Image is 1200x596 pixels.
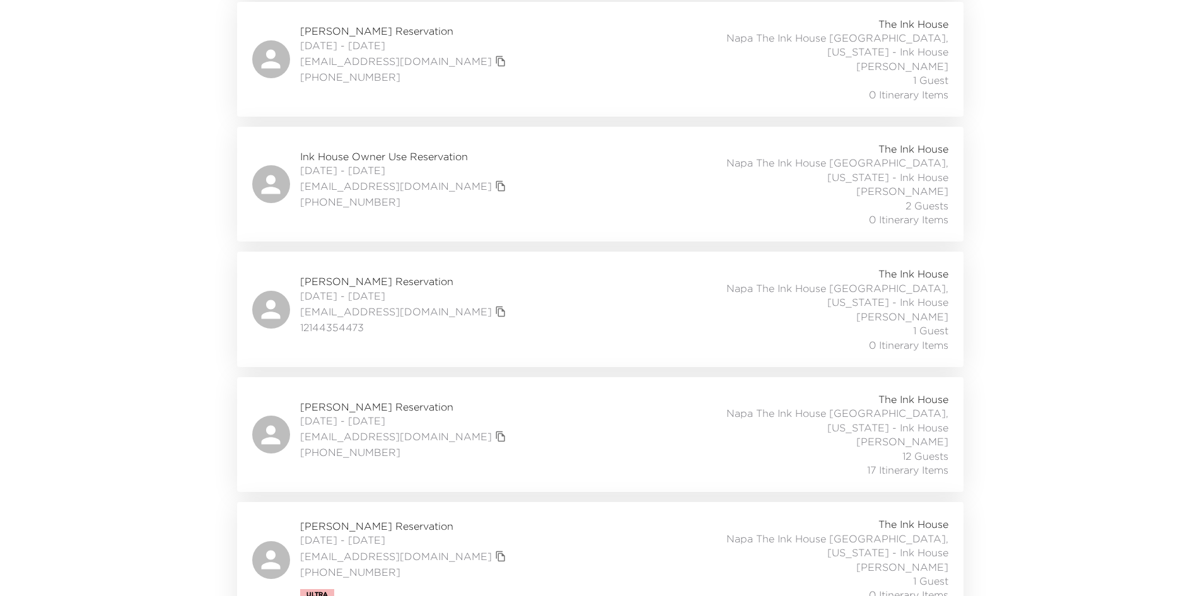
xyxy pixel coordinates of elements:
span: [PERSON_NAME] [856,435,948,448]
span: The Ink House [878,142,948,156]
span: [PERSON_NAME] Reservation [300,400,510,414]
a: [PERSON_NAME] Reservation[DATE] - [DATE][EMAIL_ADDRESS][DOMAIN_NAME]copy primary member email[PHO... [237,377,964,492]
span: [DATE] - [DATE] [300,38,510,52]
span: [PERSON_NAME] [856,560,948,574]
span: [DATE] - [DATE] [300,533,510,547]
span: [PERSON_NAME] [856,310,948,324]
span: [DATE] - [DATE] [300,289,510,303]
a: [PERSON_NAME] Reservation[DATE] - [DATE][EMAIL_ADDRESS][DOMAIN_NAME]copy primary member email1214... [237,252,964,366]
a: [EMAIL_ADDRESS][DOMAIN_NAME] [300,179,492,193]
span: The Ink House [878,17,948,31]
span: 0 Itinerary Items [869,88,948,102]
span: [PERSON_NAME] Reservation [300,519,510,533]
span: Napa The Ink House [GEOGRAPHIC_DATA], [US_STATE] - Ink House [670,281,948,310]
span: 17 Itinerary Items [867,463,948,477]
a: [EMAIL_ADDRESS][DOMAIN_NAME] [300,54,492,68]
span: 1 Guest [913,73,948,87]
span: The Ink House [878,517,948,531]
button: copy primary member email [492,547,510,565]
span: The Ink House [878,267,948,281]
span: Ink House Owner Use Reservation [300,149,510,163]
span: [PERSON_NAME] [856,59,948,73]
span: Napa The Ink House [GEOGRAPHIC_DATA], [US_STATE] - Ink House [670,532,948,560]
button: copy primary member email [492,177,510,195]
a: [EMAIL_ADDRESS][DOMAIN_NAME] [300,429,492,443]
span: 1 Guest [913,574,948,588]
a: [EMAIL_ADDRESS][DOMAIN_NAME] [300,305,492,318]
span: 12144354473 [300,320,510,334]
span: [PERSON_NAME] [856,184,948,198]
span: [DATE] - [DATE] [300,414,510,428]
span: 0 Itinerary Items [869,213,948,226]
span: [PERSON_NAME] Reservation [300,24,510,38]
span: Napa The Ink House [GEOGRAPHIC_DATA], [US_STATE] - Ink House [670,31,948,59]
span: [PHONE_NUMBER] [300,445,510,459]
span: 1 Guest [913,324,948,337]
a: Ink House Owner Use Reservation[DATE] - [DATE][EMAIL_ADDRESS][DOMAIN_NAME]copy primary member ema... [237,127,964,242]
span: [PHONE_NUMBER] [300,565,510,579]
a: [PERSON_NAME] Reservation[DATE] - [DATE][EMAIL_ADDRESS][DOMAIN_NAME]copy primary member email[PHO... [237,2,964,117]
span: Napa The Ink House [GEOGRAPHIC_DATA], [US_STATE] - Ink House [670,406,948,435]
span: 0 Itinerary Items [869,338,948,352]
span: 2 Guests [906,199,948,213]
span: Napa The Ink House [GEOGRAPHIC_DATA], [US_STATE] - Ink House [670,156,948,184]
span: [PHONE_NUMBER] [300,195,510,209]
span: The Ink House [878,392,948,406]
a: [EMAIL_ADDRESS][DOMAIN_NAME] [300,549,492,563]
button: copy primary member email [492,52,510,70]
span: [PHONE_NUMBER] [300,70,510,84]
button: copy primary member email [492,303,510,320]
button: copy primary member email [492,428,510,445]
span: [PERSON_NAME] Reservation [300,274,510,288]
span: 12 Guests [902,449,948,463]
span: [DATE] - [DATE] [300,163,510,177]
